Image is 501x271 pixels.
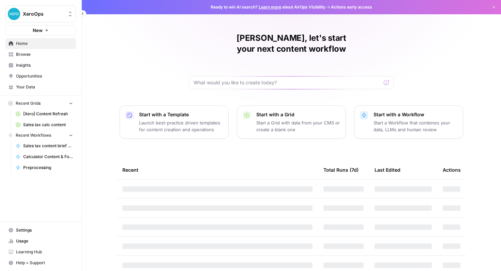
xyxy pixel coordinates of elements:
span: Usage [16,238,73,244]
span: Recent Workflows [16,132,51,138]
button: Start with a GridStart a Grid with data from your CMS or create a blank one [237,105,346,139]
a: Learning Hub [5,247,76,257]
span: Calculator Content & Formula Generator [23,154,73,160]
span: Opportunities [16,73,73,79]
p: Start a Workflow that combines your data, LLMs and human review [374,119,457,133]
img: XeroOps Logo [8,8,20,20]
a: Learn more [259,4,281,10]
a: Your Data [5,82,76,92]
div: Actions [443,160,461,179]
a: Insights [5,60,76,71]
p: Launch best-practice driven templates for content creation and operations [139,119,223,133]
a: Calculator Content & Formula Generator [13,151,76,162]
span: Recent Grids [16,100,41,106]
p: Start with a Workflow [374,111,457,118]
button: Recent Grids [5,98,76,108]
div: Total Runs (7d) [323,160,359,179]
a: [Xero] Content Refresh [13,108,76,119]
input: What would you like to create today? [194,79,381,86]
span: Learning Hub [16,249,73,255]
p: Start with a Template [139,111,223,118]
span: Preprocessing [23,165,73,171]
a: Sales tax content brief generator [13,140,76,151]
span: Home [16,40,73,47]
a: Browse [5,49,76,60]
span: XeroOps [23,11,64,17]
button: Workspace: XeroOps [5,5,76,22]
a: Settings [5,225,76,236]
span: Your Data [16,84,73,90]
button: Help + Support [5,257,76,268]
span: New [33,27,43,34]
div: Recent [122,160,313,179]
span: Insights [16,62,73,68]
p: Start with a Grid [256,111,340,118]
span: Settings [16,227,73,233]
p: Start a Grid with data from your CMS or create a blank one [256,119,340,133]
span: Browse [16,51,73,57]
h1: [PERSON_NAME], let's start your next content workflow [189,33,394,54]
span: Help + Support [16,260,73,266]
a: Usage [5,236,76,247]
span: Sales tax calc content [23,122,73,128]
span: Sales tax content brief generator [23,143,73,149]
button: New [5,25,76,35]
div: Last Edited [375,160,400,179]
button: Start with a TemplateLaunch best-practice driven templates for content creation and operations [120,105,229,139]
span: [Xero] Content Refresh [23,111,73,117]
a: Home [5,38,76,49]
a: Opportunities [5,71,76,82]
button: Recent Workflows [5,130,76,140]
a: Preprocessing [13,162,76,173]
button: Start with a WorkflowStart a Workflow that combines your data, LLMs and human review [354,105,463,139]
span: Ready to win AI search? about AirOps Visibility [211,4,325,10]
span: Actions early access [331,4,372,10]
a: Sales tax calc content [13,119,76,130]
